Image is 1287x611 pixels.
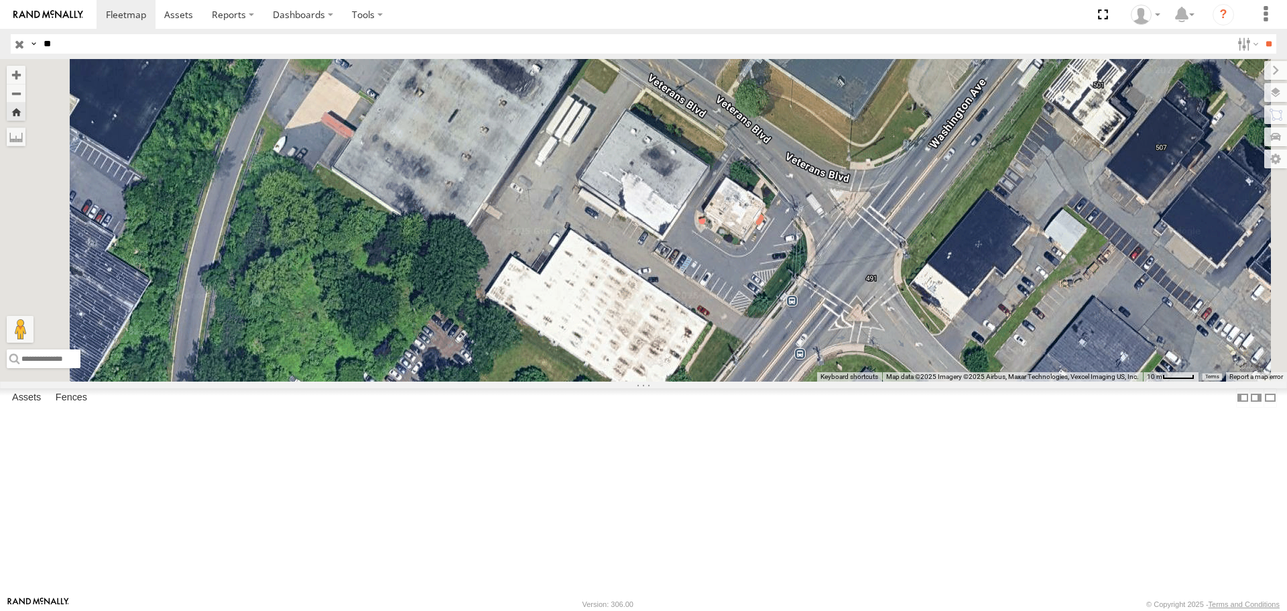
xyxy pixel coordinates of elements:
[5,389,48,408] label: Assets
[1143,372,1199,382] button: Map Scale: 10 m per 44 pixels
[1264,388,1277,408] label: Hide Summary Table
[1236,388,1249,408] label: Dock Summary Table to the Left
[583,600,633,608] div: Version: 306.00
[1232,34,1261,54] label: Search Filter Options
[7,316,34,343] button: Drag Pegman onto the map to open Street View
[820,372,878,382] button: Keyboard shortcuts
[1146,600,1280,608] div: © Copyright 2025 -
[1229,373,1283,380] a: Report a map error
[7,103,25,121] button: Zoom Home
[1249,388,1263,408] label: Dock Summary Table to the Right
[7,598,69,611] a: Visit our Website
[7,127,25,146] label: Measure
[1126,5,1165,25] div: Kerry Mac Phee
[28,34,39,54] label: Search Query
[1264,150,1287,168] label: Map Settings
[7,84,25,103] button: Zoom out
[1147,373,1162,380] span: 10 m
[49,389,94,408] label: Fences
[1213,4,1234,25] i: ?
[886,373,1139,380] span: Map data ©2025 Imagery ©2025 Airbus, Maxar Technologies, Vexcel Imaging US, Inc.
[13,10,83,19] img: rand-logo.svg
[1205,374,1219,379] a: Terms (opens in new tab)
[7,66,25,84] button: Zoom in
[1209,600,1280,608] a: Terms and Conditions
